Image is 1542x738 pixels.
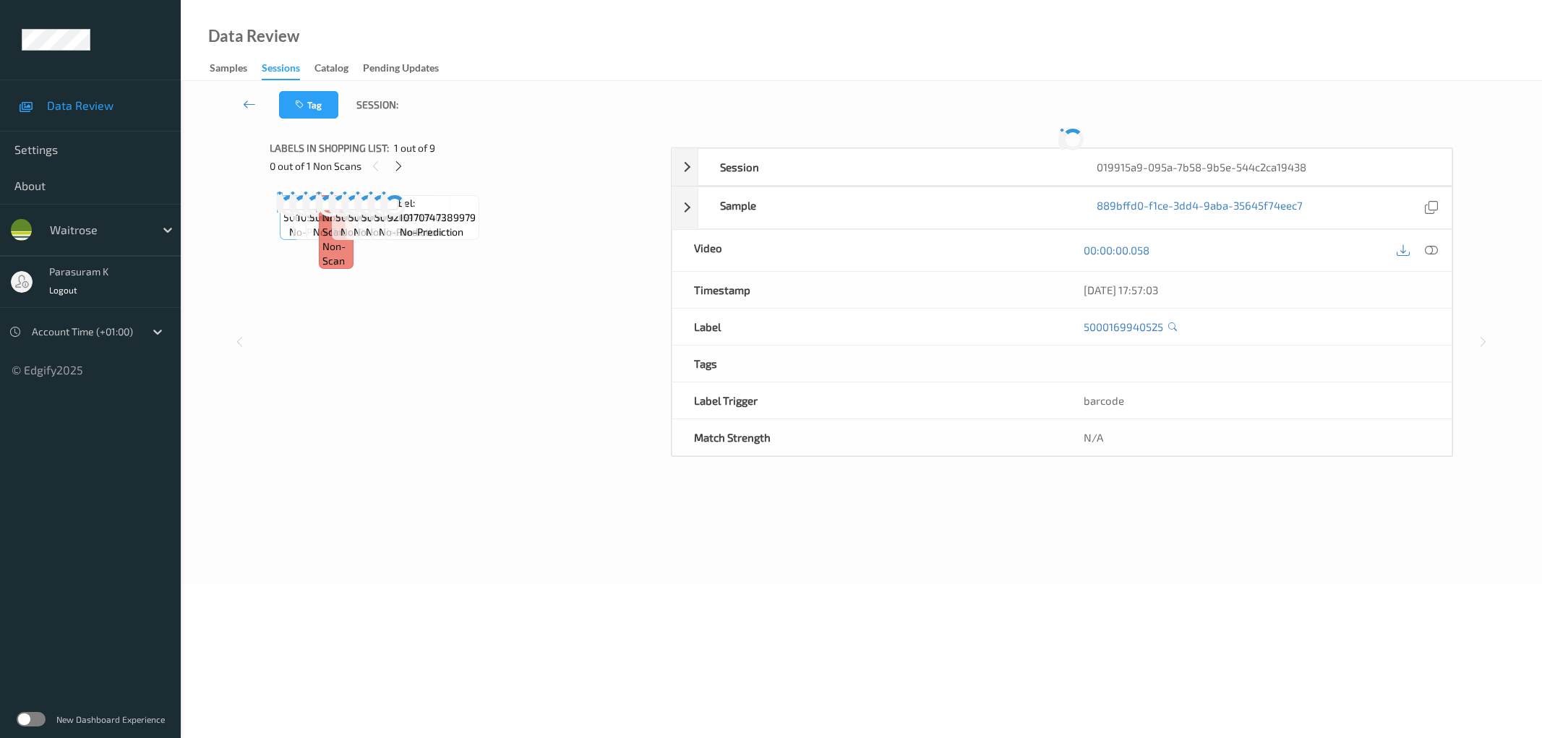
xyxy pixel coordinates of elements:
span: no-prediction [289,225,353,239]
div: Sample [698,187,1075,228]
span: no-prediction [400,225,463,239]
a: Catalog [314,59,363,79]
div: barcode [1062,382,1452,419]
span: Label: Non-Scan [322,196,350,239]
div: Tags [672,346,1062,382]
span: no-prediction [340,225,404,239]
div: N/A [1062,419,1452,455]
div: Label Trigger [672,382,1062,419]
span: no-prediction [313,225,377,239]
span: 1 out of 9 [394,141,435,155]
span: non-scan [322,239,350,268]
div: Video [672,230,1062,271]
a: Samples [210,59,262,79]
div: 019915a9-095a-7b58-9b5e-544c2ca19438 [1075,149,1452,185]
div: Sample889bffd0-f1ce-3dd4-9aba-35645f74eec7 [672,186,1452,229]
a: Pending Updates [363,59,453,79]
div: Data Review [208,29,299,43]
div: Session [698,149,1075,185]
span: Session: [356,98,398,112]
span: Label: 9210170747389979 [387,196,476,225]
a: Sessions [262,59,314,80]
div: Label [672,309,1062,345]
a: 5000169940525 [1084,319,1163,334]
div: Samples [210,61,247,79]
span: no-prediction [354,225,417,239]
div: Pending Updates [363,61,439,79]
div: Timestamp [672,272,1062,308]
div: Catalog [314,61,348,79]
span: Labels in shopping list: [270,141,389,155]
a: 00:00:00.058 [1084,243,1149,257]
div: Match Strength [672,419,1062,455]
div: [DATE] 17:57:03 [1084,283,1430,297]
a: 889bffd0-f1ce-3dd4-9aba-35645f74eec7 [1097,198,1303,218]
div: 0 out of 1 Non Scans [270,157,661,175]
span: no-prediction [379,225,442,239]
div: Sessions [262,61,300,80]
div: Session019915a9-095a-7b58-9b5e-544c2ca19438 [672,148,1452,186]
span: no-prediction [366,225,429,239]
button: Tag [279,91,338,119]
